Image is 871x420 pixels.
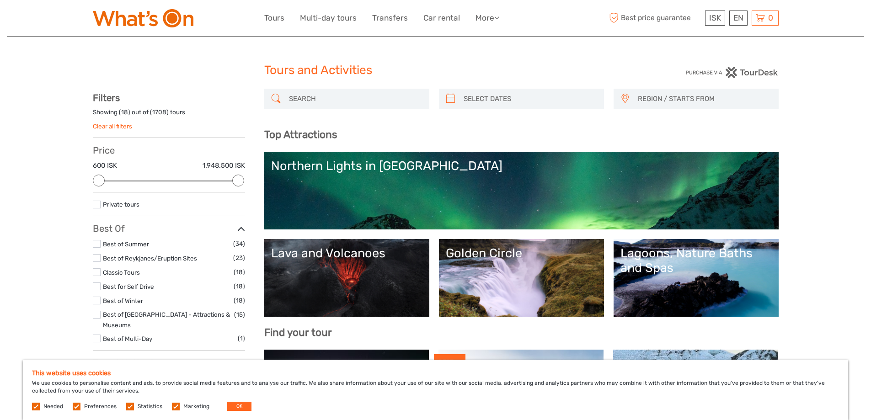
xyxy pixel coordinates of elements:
label: Needed [43,403,63,410]
span: ISK [709,13,721,22]
span: (34) [233,239,245,249]
a: Transfers [372,11,408,25]
h3: Travel Method [93,358,245,369]
div: EN [729,11,748,26]
b: Find your tour [264,326,332,339]
button: OK [227,402,251,411]
span: (1) [238,333,245,344]
a: More [476,11,499,25]
a: Lava and Volcanoes [271,246,422,310]
div: Lagoons, Nature Baths and Spas [620,246,772,276]
strong: Filters [93,92,120,103]
div: Golden Circle [446,246,597,261]
span: (23) [233,253,245,263]
a: Classic Tours [103,269,140,276]
img: PurchaseViaTourDesk.png [685,67,778,78]
span: (18) [234,267,245,277]
a: Best of Multi-Day [103,335,152,342]
div: BEST SELLER [434,354,465,377]
span: (18) [234,281,245,292]
label: 1.948.500 ISK [203,161,245,170]
a: Best of Reykjanes/Eruption Sites [103,255,197,262]
div: Showing ( ) out of ( ) tours [93,108,245,122]
h5: This website uses cookies [32,369,839,377]
a: Private tours [103,201,139,208]
label: Preferences [84,403,117,410]
a: Tours [264,11,284,25]
a: Best of Winter [103,297,143,304]
span: (15) [234,309,245,320]
label: 1708 [152,108,166,117]
a: Multi-day tours [300,11,357,25]
div: Northern Lights in [GEOGRAPHIC_DATA] [271,159,772,173]
a: Best of Summer [103,240,149,248]
h1: Tours and Activities [264,63,607,78]
span: 0 [767,13,775,22]
b: Top Attractions [264,128,337,141]
label: 18 [121,108,128,117]
a: Car rental [423,11,460,25]
div: We use cookies to personalise content and ads, to provide social media features and to analyse ou... [23,360,848,420]
a: Lagoons, Nature Baths and Spas [620,246,772,310]
span: Best price guarantee [607,11,703,26]
button: REGION / STARTS FROM [634,91,774,106]
label: Statistics [138,403,162,410]
a: Best of [GEOGRAPHIC_DATA] - Attractions & Museums [103,311,230,329]
h3: Best Of [93,223,245,234]
span: (18) [234,295,245,306]
div: Lava and Volcanoes [271,246,422,261]
a: Northern Lights in [GEOGRAPHIC_DATA] [271,159,772,223]
img: What's On [93,9,193,27]
a: Golden Circle [446,246,597,310]
label: 600 ISK [93,161,117,170]
input: SEARCH [285,91,425,107]
input: SELECT DATES [460,91,599,107]
label: Marketing [183,403,209,410]
a: Best for Self Drive [103,283,154,290]
h3: Price [93,145,245,156]
a: Clear all filters [93,122,132,130]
